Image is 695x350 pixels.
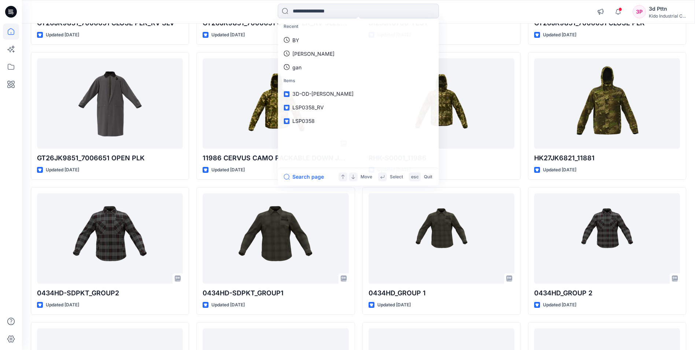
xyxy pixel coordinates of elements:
button: Search page [284,172,324,181]
p: Updated [DATE] [46,166,79,174]
p: RHK-S0001_11986 [369,153,514,163]
a: RHK-S0001_11986 [369,58,514,148]
div: 3P [633,5,646,18]
p: Updated [DATE] [543,301,576,309]
div: Kido Industrial C... [649,13,686,19]
p: Quit [424,173,432,181]
p: Updated [DATE] [46,301,79,309]
a: 0434HD_GROUP 2 [534,193,680,283]
p: Updated [DATE] [543,166,576,174]
p: 0434HD_GROUP 1 [369,288,514,298]
p: 0434HD-SDPKT_GROUP2 [37,288,183,298]
p: Updated [DATE] [543,31,576,39]
p: 0434HD-SDPKT_GROUP1 [203,288,348,298]
p: Updated [DATE] [211,31,245,39]
p: Move [361,173,372,181]
p: 0434HD_GROUP 2 [534,288,680,298]
a: GT26JK9851_7006651 OPEN PLK [37,58,183,148]
a: HK27JK6821_11881 [534,58,680,148]
a: BY [280,33,437,47]
a: gan [280,60,437,74]
p: 11986 CERVUS CAMO PACKABLE DOWN JKT_RV [203,153,348,163]
p: gan [292,63,302,71]
p: Items [280,74,437,87]
a: [PERSON_NAME] [280,47,437,60]
a: 0434HD-SDPKT_GROUP1 [203,193,348,283]
a: 11986 CERVUS CAMO PACKABLE DOWN JKT_RV [203,58,348,148]
span: LSP0358 [292,118,315,124]
a: 0434HD-SDPKT_GROUP2 [37,193,183,283]
p: Updated [DATE] [46,31,79,39]
p: BY [292,36,299,44]
p: Updated [DATE] [211,166,245,174]
p: Updated [DATE] [211,301,245,309]
p: Updated [DATE] [377,301,411,309]
p: Recent [280,20,437,33]
a: LSP0358_RV [280,101,437,114]
p: Select [390,173,403,181]
a: 3D-OD-[PERSON_NAME] [280,87,437,101]
p: sal [292,50,334,57]
span: LSP0358_RV [292,105,324,111]
span: 3D-OD-[PERSON_NAME] [292,91,354,97]
p: HK27JK6821_11881 [534,153,680,163]
a: LSP0358 [280,114,437,128]
div: 3d Pttn [649,4,686,13]
p: esc [411,173,419,181]
a: 0434HD_GROUP 1 [369,193,514,283]
p: GT26JK9851_7006651 OPEN PLK [37,153,183,163]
